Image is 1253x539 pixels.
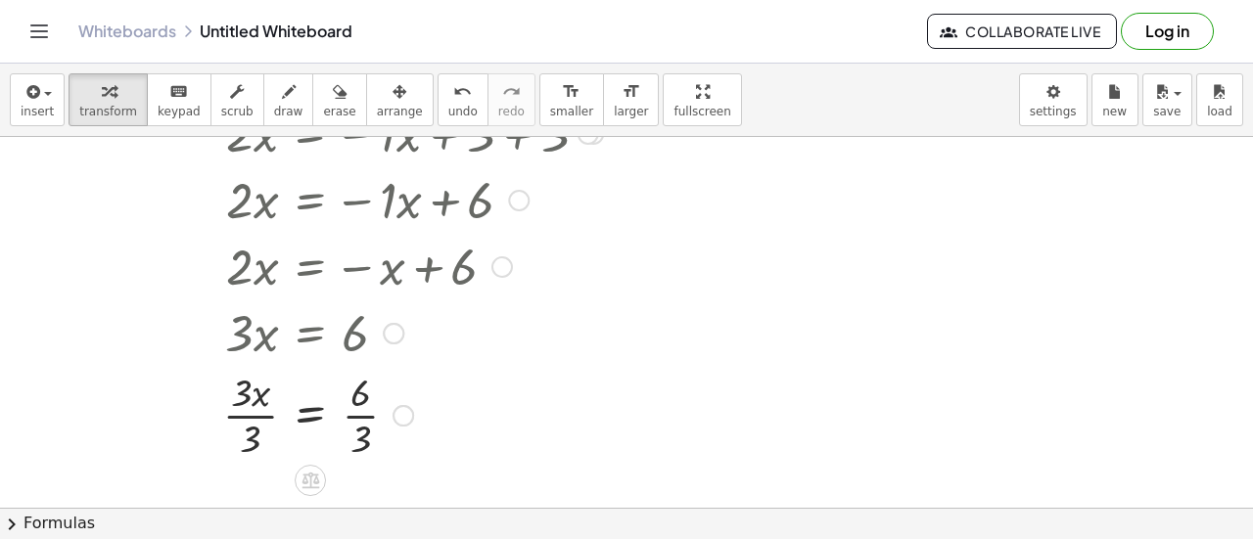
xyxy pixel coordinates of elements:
[312,73,366,126] button: erase
[562,80,580,104] i: format_size
[1102,105,1127,118] span: new
[614,105,648,118] span: larger
[295,465,326,496] div: Apply the same math to both sides of the equation
[221,105,254,118] span: scrub
[1142,73,1192,126] button: save
[1091,73,1138,126] button: new
[78,22,176,41] a: Whiteboards
[377,105,423,118] span: arrange
[927,14,1117,49] button: Collaborate Live
[1019,73,1088,126] button: settings
[622,80,640,104] i: format_size
[69,73,148,126] button: transform
[502,80,521,104] i: redo
[498,105,525,118] span: redo
[274,105,303,118] span: draw
[263,73,314,126] button: draw
[487,73,535,126] button: redoredo
[539,73,604,126] button: format_sizesmaller
[1121,13,1214,50] button: Log in
[1153,105,1181,118] span: save
[1196,73,1243,126] button: load
[1207,105,1232,118] span: load
[663,73,741,126] button: fullscreen
[169,80,188,104] i: keyboard
[438,73,488,126] button: undoundo
[944,22,1100,40] span: Collaborate Live
[210,73,264,126] button: scrub
[366,73,434,126] button: arrange
[1030,105,1077,118] span: settings
[448,105,478,118] span: undo
[323,105,355,118] span: erase
[453,80,472,104] i: undo
[673,105,730,118] span: fullscreen
[23,16,55,47] button: Toggle navigation
[79,105,137,118] span: transform
[147,73,211,126] button: keyboardkeypad
[603,73,659,126] button: format_sizelarger
[10,73,65,126] button: insert
[21,105,54,118] span: insert
[158,105,201,118] span: keypad
[550,105,593,118] span: smaller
